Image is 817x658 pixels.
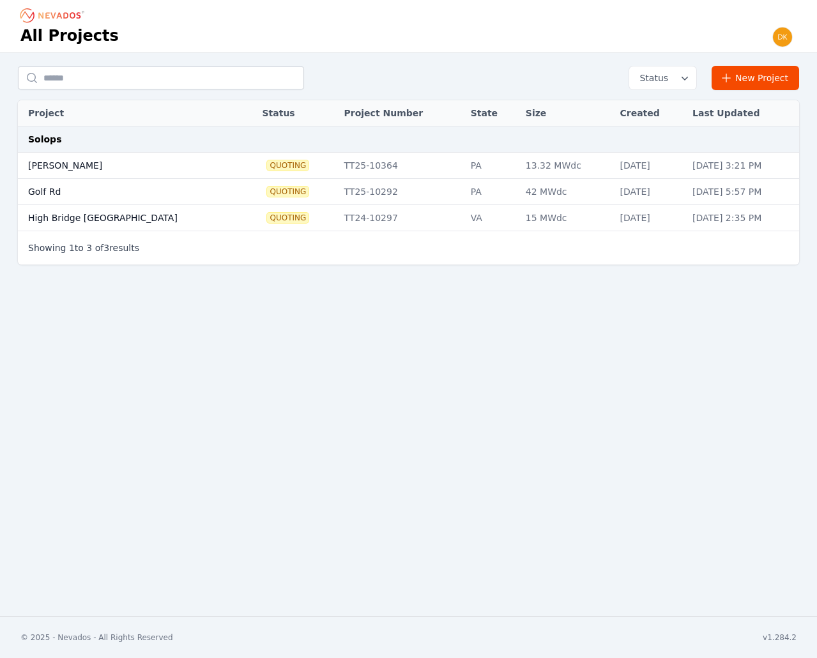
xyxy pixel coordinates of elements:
span: Status [634,72,668,84]
div: © 2025 - Nevados - All Rights Reserved [20,632,173,643]
tr: [PERSON_NAME]QuotingTT25-10364PA13.32 MWdc[DATE][DATE] 3:21 PM [18,153,799,179]
tr: Golf RdQuotingTT25-10292PA42 MWdc[DATE][DATE] 5:57 PM [18,179,799,205]
td: [DATE] [613,179,686,205]
span: Quoting [267,213,309,223]
span: 3 [103,243,109,253]
img: dkong@solops.com [772,27,793,47]
a: New Project [712,66,799,90]
th: Size [519,100,614,126]
td: PA [464,153,519,179]
td: VA [464,205,519,231]
td: [DATE] 3:21 PM [686,153,799,179]
td: 15 MWdc [519,205,614,231]
td: 42 MWdc [519,179,614,205]
th: State [464,100,519,126]
td: TT25-10364 [338,153,464,179]
td: [DATE] 2:35 PM [686,205,799,231]
span: 1 [69,243,75,253]
th: Last Updated [686,100,799,126]
h1: All Projects [20,26,119,46]
td: [DATE] 5:57 PM [686,179,799,205]
th: Created [613,100,686,126]
td: Solops [18,126,799,153]
td: [PERSON_NAME] [18,153,238,179]
span: 3 [86,243,92,253]
td: TT24-10297 [338,205,464,231]
nav: Breadcrumb [20,5,88,26]
td: [DATE] [613,205,686,231]
div: v1.284.2 [763,632,797,643]
p: Showing to of results [28,241,139,254]
button: Status [629,66,696,89]
span: Quoting [267,187,309,197]
td: High Bridge [GEOGRAPHIC_DATA] [18,205,238,231]
th: Project Number [338,100,464,126]
td: PA [464,179,519,205]
td: TT25-10292 [338,179,464,205]
td: [DATE] [613,153,686,179]
tr: High Bridge [GEOGRAPHIC_DATA]QuotingTT24-10297VA15 MWdc[DATE][DATE] 2:35 PM [18,205,799,231]
td: 13.32 MWdc [519,153,614,179]
td: Golf Rd [18,179,238,205]
th: Project [18,100,238,126]
span: Quoting [267,160,309,171]
th: Status [256,100,337,126]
